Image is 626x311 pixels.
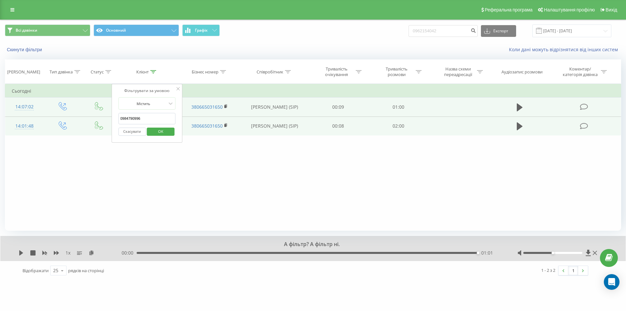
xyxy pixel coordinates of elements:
[541,267,555,273] div: 1 - 2 з 2
[182,24,220,36] button: Графік
[604,274,619,290] div: Open Intercom Messenger
[440,66,475,77] div: Назва схеми переадресації
[12,101,37,113] div: 14:07:02
[118,113,176,124] input: Введіть значення
[501,69,543,75] div: Аудіозапис розмови
[477,252,479,254] div: Accessibility label
[191,123,223,129] a: 380665031650
[368,117,428,135] td: 02:00
[561,66,599,77] div: Коментар/категорія дзвінка
[551,252,554,254] div: Accessibility label
[257,69,283,75] div: Співробітник
[5,47,45,53] button: Скинути фільтри
[308,117,368,135] td: 00:08
[192,69,218,75] div: Бізнес номер
[7,69,40,75] div: [PERSON_NAME]
[379,66,414,77] div: Тривалість розмови
[118,128,146,136] button: Скасувати
[68,268,104,273] span: рядків на сторінці
[319,66,354,77] div: Тривалість очікування
[368,98,428,117] td: 01:00
[136,69,149,75] div: Клієнт
[544,7,595,12] span: Налаштування профілю
[241,117,308,135] td: [PERSON_NAME] (SIP)
[5,24,90,36] button: Всі дзвінки
[481,25,516,37] button: Експорт
[66,250,70,256] span: 1 x
[191,104,223,110] a: 380665031650
[568,266,578,275] a: 1
[16,28,37,33] span: Всі дзвінки
[91,69,104,75] div: Статус
[195,28,208,33] span: Графік
[122,250,137,256] span: 00:00
[22,268,49,273] span: Відображати
[53,267,58,274] div: 25
[241,98,308,117] td: [PERSON_NAME] (SIP)
[118,87,176,94] div: Фільтрувати за умовою
[308,98,368,117] td: 00:09
[147,128,175,136] button: OK
[50,69,73,75] div: Тип дзвінка
[509,46,621,53] a: Коли дані можуть відрізнятися вiд інших систем
[94,24,179,36] button: Основний
[485,7,533,12] span: Реферальна програма
[12,120,37,132] div: 14:01:48
[77,241,541,248] div: А фільтр? А фільтр ні.
[152,126,170,136] span: OK
[5,85,621,98] td: Сьогодні
[481,250,493,256] span: 01:01
[606,7,617,12] span: Вихід
[409,25,478,37] input: Пошук за номером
